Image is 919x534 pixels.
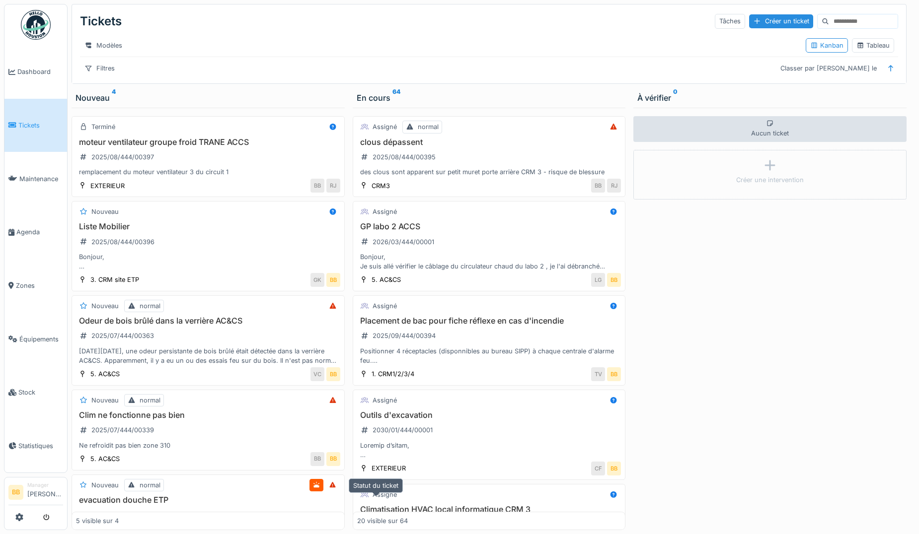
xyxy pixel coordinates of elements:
[91,396,119,405] div: Nouveau
[637,92,903,104] div: À vérifier
[357,222,621,231] h3: GP labo 2 ACCS
[418,122,439,132] div: normal
[326,273,340,287] div: BB
[310,179,324,193] div: BB
[76,346,340,365] div: [DATE][DATE], une odeur persistante de bois brûlé était détectée dans la verrière AC&CS. Apparemm...
[357,505,621,514] h3: Climatisation HVAC local informatique CRM 3
[27,481,63,503] li: [PERSON_NAME]
[373,301,397,311] div: Assigné
[16,227,63,237] span: Agenda
[18,388,63,397] span: Stock
[357,346,621,365] div: Positionner 4 réceptacles (disponnibles au bureau SIPP) à chaque centrale d'alarme feu. CRM1 - CR...
[4,419,67,473] a: Statistiques
[326,452,340,466] div: BB
[4,259,67,313] a: Zones
[310,452,324,466] div: BB
[373,122,397,132] div: Assigné
[357,441,621,460] div: Loremip d’sitam, Co ADI e’sed doeius t incididu 8 utlab etdolorema* aliq en admin ve quisno ex ul...
[372,181,390,191] div: CRM3
[76,441,340,450] div: Ne refroidit pas bien zone 310
[810,41,843,50] div: Kanban
[856,41,890,50] div: Tableau
[373,207,397,216] div: Assigné
[372,464,406,473] div: EXTERIEUR
[91,510,154,520] div: 2025/06/444/00306
[357,137,621,147] h3: clous dépassent
[16,281,63,290] span: Zones
[372,369,414,379] div: 1. CRM1/2/3/4
[749,14,813,28] div: Créer un ticket
[673,92,678,104] sup: 0
[8,481,63,505] a: BB Manager[PERSON_NAME]
[90,275,139,284] div: 3. CRM site ETP
[310,367,324,381] div: VC
[140,396,160,405] div: normal
[76,167,340,177] div: remplacement du moteur ventilateur 3 du circuit 1
[373,331,436,340] div: 2025/09/444/00394
[19,334,63,344] span: Équipements
[80,38,127,53] div: Modèles
[357,167,621,177] div: des clous sont apparent sur petit muret porte arrière CRM 3 - risque de blessure
[91,301,119,311] div: Nouveau
[76,137,340,147] h3: moteur ventilateur groupe froid TRANE ACCS
[357,516,408,526] div: 20 visible sur 64
[357,316,621,326] h3: Placement de bac pour fiche réflexe en cas d'incendie
[4,205,67,259] a: Agenda
[591,179,605,193] div: BB
[8,485,23,500] li: BB
[91,425,154,435] div: 2025/07/444/00339
[591,273,605,287] div: LG
[18,121,63,130] span: Tickets
[591,367,605,381] div: TV
[357,252,621,271] div: Bonjour, Je suis allé vérifier le câblage du circulateur chaud du labo 2 , je l'ai débranché phys...
[326,179,340,193] div: RJ
[76,252,340,271] div: Bonjour, Dans le cadre de l'aménagement d'un nouveau bureau sur le site de l'ETP, pouvez-vous me ...
[591,462,605,475] div: CF
[17,67,63,76] span: Dashboard
[76,516,119,526] div: 5 visible sur 4
[91,480,119,490] div: Nouveau
[736,175,804,185] div: Créer une intervention
[776,61,881,75] div: Classer par [PERSON_NAME] le
[91,152,154,162] div: 2025/08/444/00397
[19,174,63,184] span: Maintenance
[373,425,433,435] div: 2030/01/444/00001
[392,92,400,104] sup: 64
[90,369,120,379] div: 5. AC&CS
[4,45,67,99] a: Dashboard
[140,301,160,311] div: normal
[326,367,340,381] div: BB
[373,396,397,405] div: Assigné
[90,454,120,464] div: 5. AC&CS
[607,462,621,475] div: BB
[80,61,119,75] div: Filtres
[373,490,397,499] div: Assigné
[372,275,401,284] div: 5. AC&CS
[4,312,67,366] a: Équipements
[607,367,621,381] div: BB
[349,478,403,493] div: Statut du ticket
[27,481,63,489] div: Manager
[310,273,324,287] div: GK
[91,331,154,340] div: 2025/07/444/00363
[21,10,51,40] img: Badge_color-CXgf-gQk.svg
[76,92,341,104] div: Nouveau
[91,237,154,247] div: 2025/08/444/00396
[112,92,116,104] sup: 4
[90,181,125,191] div: EXTERIEUR
[91,122,115,132] div: Terminé
[91,207,119,216] div: Nouveau
[76,410,340,420] h3: Clim ne fonctionne pas bien
[4,99,67,152] a: Tickets
[76,316,340,326] h3: Odeur de bois brûlé dans la verrière AC&CS
[373,237,434,247] div: 2026/03/444/00001
[357,410,621,420] h3: Outils d'excavation
[18,441,63,451] span: Statistiques
[607,273,621,287] div: BB
[4,152,67,205] a: Maintenance
[633,116,907,142] div: Aucun ticket
[715,14,745,28] div: Tâches
[4,366,67,419] a: Stock
[80,8,122,34] div: Tickets
[140,480,160,490] div: normal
